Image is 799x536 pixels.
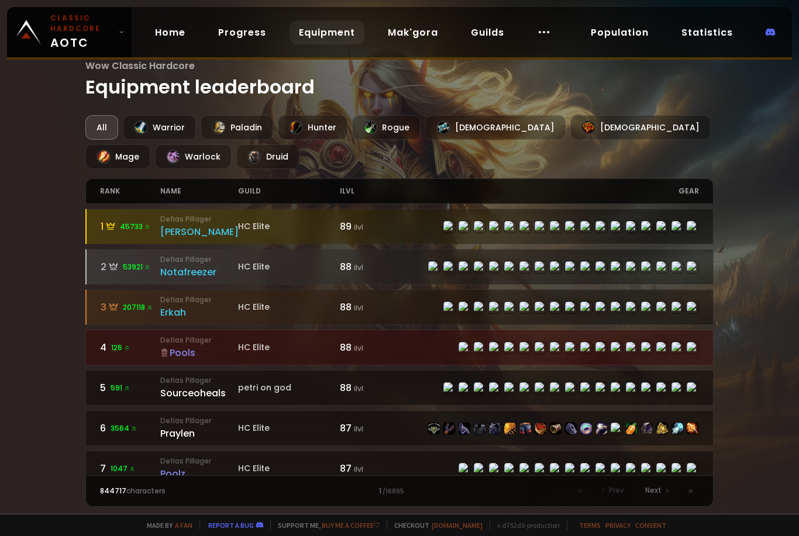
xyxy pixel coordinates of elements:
img: item-3427 [474,423,485,434]
small: ilvl [354,262,363,272]
div: Paladin [201,115,273,140]
span: 1047 [111,464,136,474]
div: characters [100,486,250,496]
div: Warlock [155,144,232,169]
a: 63564 Defias PillagerPraylenHC Elite87 ilvlitem-22514item-21712item-22515item-3427item-22512item-... [85,410,714,446]
div: Rogue [352,115,421,140]
a: 71047 Defias PillagerPoolzHC Elite87 ilvlitem-22506item-22943item-22507item-22504item-22510item-2... [85,451,714,486]
div: Praylen [160,426,238,441]
div: 88 [340,260,399,274]
div: HC Elite [238,462,340,475]
div: 3 [101,300,160,314]
a: Terms [579,521,601,530]
img: item-21583 [641,423,653,434]
div: Sourceoheals [160,386,238,400]
small: / 16895 [383,487,404,496]
a: Privacy [605,521,631,530]
div: [PERSON_NAME] [160,224,238,239]
div: 1 [101,219,160,234]
a: Consent [635,521,666,530]
small: Defias Pillager [160,295,238,305]
div: gear [399,179,699,203]
span: Made by [140,521,192,530]
div: Poolz [160,466,238,481]
h1: Equipment leaderboard [85,58,714,101]
div: All [85,115,118,140]
div: Hunter [278,115,347,140]
a: 3207118 Defias PillagerErkahHC Elite88 ilvlitem-22498item-23057item-22983item-17723item-22496item... [85,289,714,325]
div: Erkah [160,305,238,320]
small: Defias Pillager [160,335,238,345]
small: Defias Pillager [160,254,238,265]
span: Support me, [270,521,380,530]
img: item-22518 [504,423,516,434]
img: item-21712 [443,423,455,434]
img: item-22515 [459,423,470,434]
small: Defias Pillager [160,375,238,386]
a: 253921 Defias PillagerNotafreezerHC Elite88 ilvlitem-22498item-23057item-22983item-2575item-22496... [85,249,714,285]
div: Notafreezer [160,265,238,279]
img: item-22514 [428,423,440,434]
img: item-19382 [595,423,607,434]
div: 1 [250,486,549,496]
img: item-22516 [535,423,546,434]
div: Druid [236,144,299,169]
div: 2 [101,260,160,274]
span: 844717 [100,486,126,496]
div: 87 [340,461,399,476]
img: item-22519 [550,423,562,434]
a: 4126 Defias PillagerPoolsHC Elite88 ilvlitem-22506item-22943item-22507item-22504item-22510item-22... [85,330,714,365]
div: ilvl [340,179,399,203]
a: Classic HardcoreAOTC [7,7,132,57]
div: [DEMOGRAPHIC_DATA] [425,115,566,140]
img: item-11122 [626,423,638,434]
small: Defias Pillager [160,214,238,224]
span: 207118 [123,302,153,313]
span: 3564 [111,423,137,434]
span: Checkout [387,521,483,530]
img: item-22517 [565,423,577,434]
a: Report a bug [208,521,254,530]
span: 126 [111,343,130,353]
span: v. d752d5 - production [490,521,560,530]
a: 145733 Defias Pillager[PERSON_NAME]HC Elite89 ilvlitem-22498item-23057item-22499item-4335item-224... [85,209,714,244]
div: name [160,179,238,203]
small: ilvl [354,343,363,353]
img: item-23048 [671,423,683,434]
div: Warrior [123,115,196,140]
div: [DEMOGRAPHIC_DATA] [570,115,711,140]
div: 7 [100,461,160,476]
small: Classic Hardcore [50,13,114,34]
a: Buy me a coffee [322,521,380,530]
div: 6 [100,421,160,435]
small: Defias Pillager [160,456,238,466]
a: Guilds [462,20,514,44]
a: Progress [209,20,275,44]
div: 88 [340,340,399,355]
span: 53921 [123,262,151,272]
div: 5 [100,381,160,395]
img: item-19367 [687,423,698,434]
a: a fan [175,521,192,530]
a: 5591 Defias PillagerSourceohealspetri on god88 ilvlitem-22514item-21712item-22515item-4336item-22... [85,370,714,406]
div: 88 [340,300,399,314]
span: 45733 [120,222,151,232]
img: item-22939 [580,423,592,434]
small: ilvl [354,424,363,434]
div: rank [100,179,160,203]
div: petri on god [238,382,340,394]
a: Equipment [290,20,364,44]
span: Next [645,485,662,496]
small: Defias Pillager [160,416,238,426]
img: item-22512 [489,423,501,434]
div: Mage [85,144,150,169]
div: 88 [340,381,399,395]
small: ilvl [354,222,363,232]
a: Statistics [672,20,742,44]
small: ilvl [354,464,363,474]
img: item-22942 [656,423,668,434]
span: Wow Classic Hardcore [85,58,714,73]
a: [DOMAIN_NAME] [432,521,483,530]
div: HC Elite [238,422,340,434]
div: 4 [100,340,160,355]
